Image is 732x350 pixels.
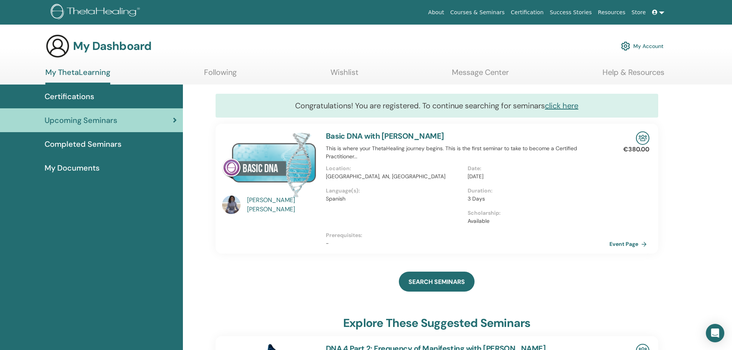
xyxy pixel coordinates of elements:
[326,173,463,181] p: [GEOGRAPHIC_DATA], AN, [GEOGRAPHIC_DATA]
[247,196,318,214] a: [PERSON_NAME] [PERSON_NAME]
[623,145,649,154] p: €380.00
[609,238,650,250] a: Event Page
[468,195,605,203] p: 3 Days
[447,5,508,20] a: Courses & Seminars
[468,217,605,225] p: Available
[595,5,629,20] a: Resources
[468,173,605,181] p: [DATE]
[547,5,595,20] a: Success Stories
[45,162,100,174] span: My Documents
[326,195,463,203] p: Spanish
[45,68,110,85] a: My ThetaLearning
[326,131,444,141] a: Basic DNA with [PERSON_NAME]
[45,34,70,58] img: generic-user-icon.jpg
[45,114,117,126] span: Upcoming Seminars
[222,131,317,198] img: Basic DNA
[326,144,609,161] p: This is where your ThetaHealing journey begins. This is the first seminar to take to become a Cer...
[706,324,724,342] div: Open Intercom Messenger
[621,38,664,55] a: My Account
[326,231,609,239] p: Prerequisites :
[330,68,359,83] a: Wishlist
[425,5,447,20] a: About
[51,4,143,21] img: logo.png
[204,68,237,83] a: Following
[508,5,546,20] a: Certification
[452,68,509,83] a: Message Center
[73,39,151,53] h3: My Dashboard
[408,278,465,286] span: SEARCH SEMINARS
[545,101,578,111] a: click here
[468,187,605,195] p: Duration :
[326,164,463,173] p: Location :
[45,91,94,102] span: Certifications
[636,131,649,145] img: In-Person Seminar
[45,138,121,150] span: Completed Seminars
[468,209,605,217] p: Scholarship :
[621,40,630,53] img: cog.svg
[222,196,241,214] img: default.jpg
[326,187,463,195] p: Language(s) :
[468,164,605,173] p: Date :
[216,94,658,118] div: Congratulations! You are registered. To continue searching for seminars
[343,316,530,330] h3: explore these suggested seminars
[399,272,475,292] a: SEARCH SEMINARS
[603,68,664,83] a: Help & Resources
[629,5,649,20] a: Store
[326,239,609,247] p: -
